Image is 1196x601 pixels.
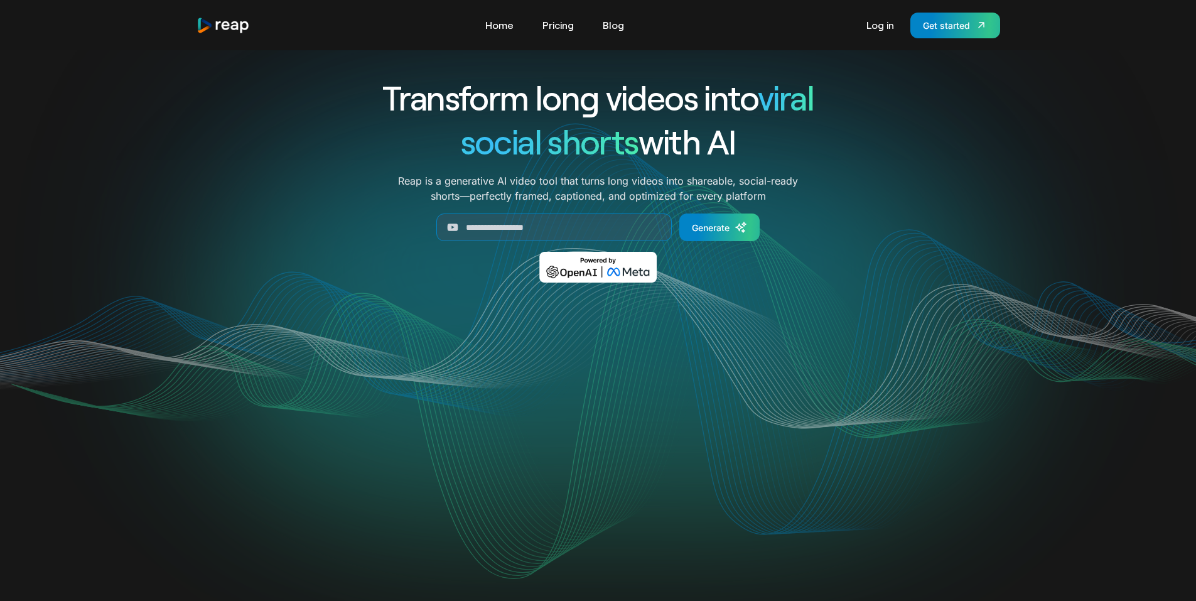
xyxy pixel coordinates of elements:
[860,15,900,35] a: Log in
[461,121,638,161] span: social shorts
[337,119,859,163] h1: with AI
[923,19,970,32] div: Get started
[479,15,520,35] a: Home
[758,77,814,117] span: viral
[337,214,859,241] form: Generate Form
[398,173,798,203] p: Reap is a generative AI video tool that turns long videos into shareable, social-ready shorts—per...
[345,301,851,554] video: Your browser does not support the video tag.
[539,252,657,283] img: Powered by OpenAI & Meta
[679,214,760,241] a: Generate
[596,15,630,35] a: Blog
[197,17,251,34] a: home
[536,15,580,35] a: Pricing
[910,13,1000,38] a: Get started
[197,17,251,34] img: reap logo
[337,75,859,119] h1: Transform long videos into
[692,221,730,234] div: Generate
